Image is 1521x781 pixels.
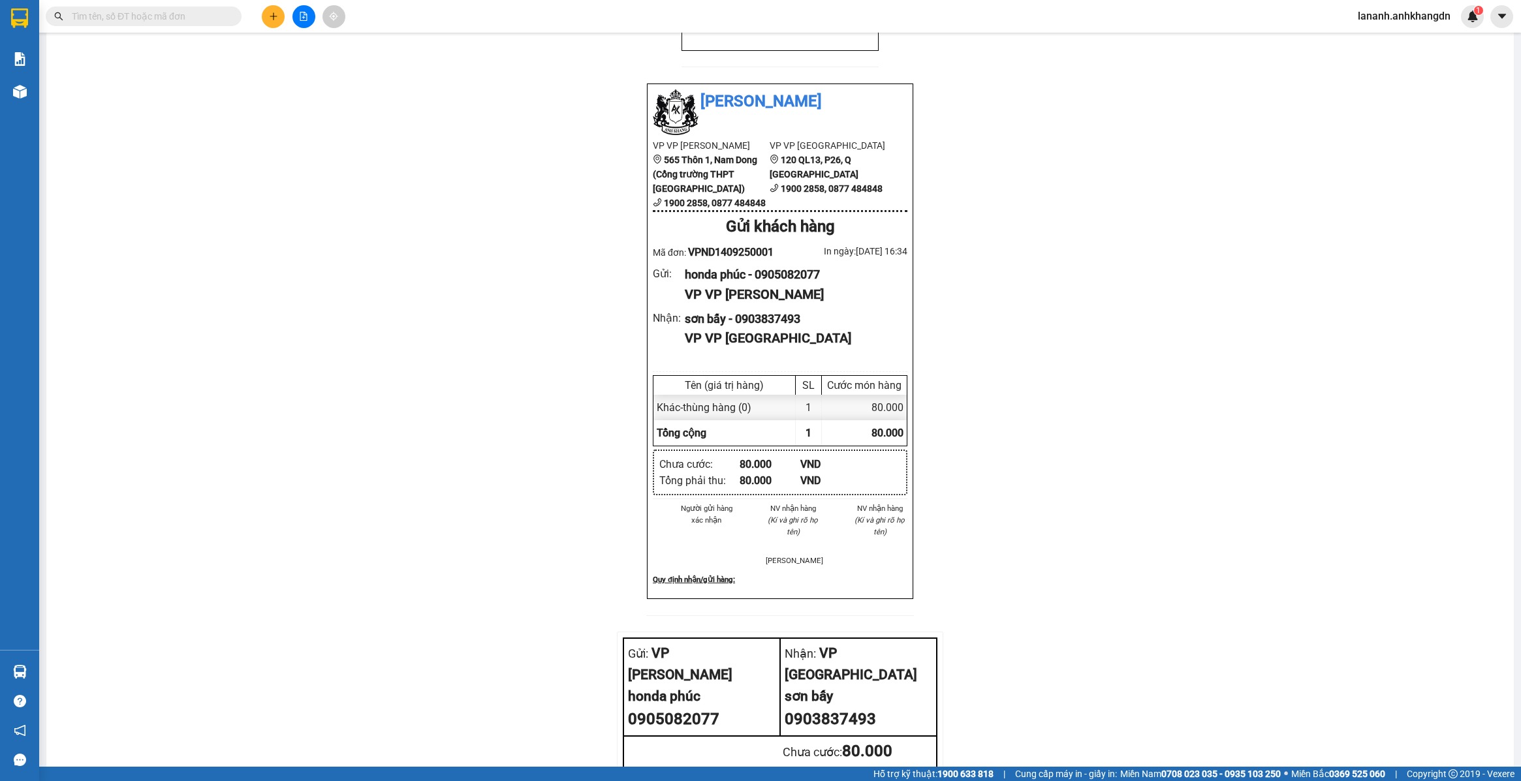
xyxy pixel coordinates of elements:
[1284,771,1288,776] span: ⚪️
[1496,10,1508,22] span: caret-down
[653,89,698,135] img: logo.jpg
[770,183,779,192] span: phone
[72,9,226,23] input: Tìm tên, số ĐT hoặc mã đơn
[657,401,751,414] span: Khác - thùng hàng (0)
[799,379,818,391] div: SL
[852,502,907,514] li: NV nhận hàng
[13,85,27,99] img: warehouse-icon
[659,456,740,472] div: Chưa cước :
[657,379,792,391] div: Tên (giá trị hàng)
[628,643,776,686] div: VP [PERSON_NAME]
[14,754,26,766] span: message
[14,695,26,707] span: question-circle
[688,246,774,258] span: VPND1409250001
[664,198,766,208] b: 1900 2858, 0877 484848
[1467,10,1479,22] img: icon-new-feature
[262,5,285,28] button: plus
[1015,767,1117,781] span: Cung cấp máy in - giấy in:
[653,310,685,326] div: Nhận :
[657,427,706,439] span: Tổng cộng
[785,707,932,732] div: 0903837493
[1003,767,1005,781] span: |
[685,310,897,328] div: sơn bấy - 0903837493
[1490,5,1513,28] button: caret-down
[1161,769,1281,779] strong: 0708 023 035 - 0935 103 250
[1347,8,1461,24] span: lananh.anhkhangdn
[54,12,63,21] span: search
[806,427,811,439] span: 1
[740,472,800,489] div: 80.000
[781,183,883,194] b: 1900 2858, 0877 484848
[679,502,734,526] li: Người gửi hàng xác nhận
[299,12,308,21] span: file-add
[768,515,818,536] i: (Kí và ghi rõ họ tên)
[740,456,800,472] div: 80.000
[796,395,822,420] div: 1
[785,686,932,707] div: sơn bấy
[1449,769,1458,778] span: copyright
[785,647,816,660] span: Nhận:
[783,745,842,759] span: Chưa cước :
[825,379,903,391] div: Cước món hàng
[766,555,821,566] li: [PERSON_NAME]
[292,5,315,28] button: file-add
[653,266,685,282] div: Gửi :
[653,198,662,207] span: phone
[653,155,662,164] span: environment
[628,647,648,660] span: Gửi:
[1291,767,1385,781] span: Miền Bắc
[653,138,770,153] li: VP VP [PERSON_NAME]
[685,266,897,284] div: honda phúc - 0905082077
[685,328,897,348] div: VP VP [GEOGRAPHIC_DATA]
[770,138,886,153] li: VP VP [GEOGRAPHIC_DATA]
[766,502,821,514] li: NV nhận hàng
[873,767,994,781] span: Hỗ trợ kỹ thuật:
[653,89,907,114] li: [PERSON_NAME]
[780,244,907,258] div: In ngày: [DATE] 16:34
[783,739,933,764] div: 80.000
[1476,6,1481,15] span: 1
[855,515,905,536] i: (Kí và ghi rõ họ tên)
[1474,6,1483,15] sup: 1
[13,665,27,679] img: warehouse-icon
[11,8,28,28] img: logo-vxr
[659,472,740,489] div: Tổng phải thu :
[1329,769,1385,779] strong: 0369 525 060
[1395,767,1397,781] span: |
[628,707,776,732] div: 0905082077
[937,769,994,779] strong: 1900 633 818
[628,686,776,707] div: honda phúc
[785,643,932,686] div: VP [GEOGRAPHIC_DATA]
[13,52,27,66] img: solution-icon
[14,724,26,737] span: notification
[653,244,780,260] div: Mã đơn:
[822,395,907,420] div: 80.000
[329,12,338,21] span: aim
[800,472,861,489] div: VND
[322,5,345,28] button: aim
[800,456,861,472] div: VND
[1120,767,1281,781] span: Miền Nam
[653,215,907,239] div: Gửi khách hàng
[685,284,897,305] div: VP VP [PERSON_NAME]
[653,574,907,585] div: Quy định nhận/gửi hàng :
[653,155,757,194] b: 565 Thôn 1, Nam Dong (Cổng trường THPT [GEOGRAPHIC_DATA])
[269,12,278,21] span: plus
[871,427,903,439] span: 80.000
[770,155,779,164] span: environment
[770,155,858,179] b: 120 QL13, P26, Q [GEOGRAPHIC_DATA]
